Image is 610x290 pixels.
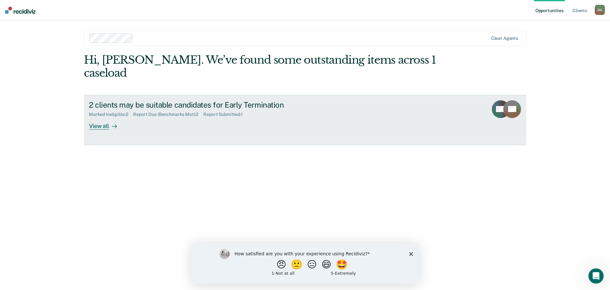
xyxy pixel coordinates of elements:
[89,117,125,130] div: View all
[191,243,419,284] iframe: Survey by Kim from Recidiviz
[89,100,312,110] div: 2 clients may be suitable candidates for Early Termination
[491,36,518,41] div: Clear agents
[89,112,133,117] div: Marked Ineligible : 2
[5,7,36,14] img: Recidiviz
[84,53,438,80] div: Hi, [PERSON_NAME]. We’ve found some outstanding items across 1 caseload
[588,268,604,284] iframe: Intercom live chat
[84,95,526,145] a: 2 clients may be suitable candidates for Early TerminationMarked Ineligible:2Report Due (Benchmar...
[133,112,203,117] div: Report Due (Benchmarks Met) : 2
[203,112,248,117] div: Report Submitted : 1
[595,5,605,15] div: D G
[595,5,605,15] button: DG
